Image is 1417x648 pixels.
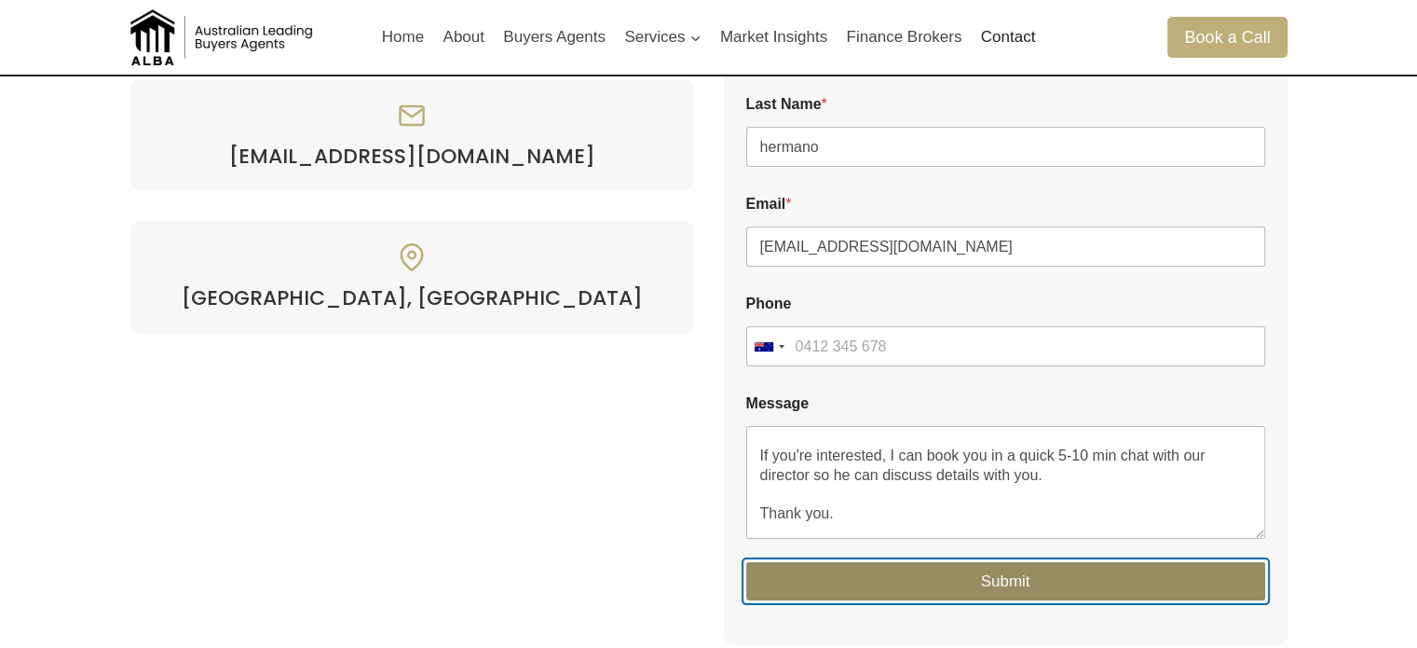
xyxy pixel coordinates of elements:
[1167,17,1287,57] a: Book a Call
[746,195,1265,213] label: Email
[130,9,317,65] img: Australian Leading Buyers Agents
[746,326,1265,366] input: Phone
[615,15,711,60] button: Child menu of Services
[711,15,838,60] a: Market Insights
[746,326,791,366] button: Selected country
[746,95,1265,113] label: Last Name
[971,15,1044,60] a: Contact
[433,15,494,60] a: About
[494,15,615,60] a: Buyers Agents
[373,15,434,60] a: Home
[373,15,1045,60] nav: Primary Navigation
[153,286,672,310] h4: [GEOGRAPHIC_DATA], [GEOGRAPHIC_DATA]
[837,15,971,60] a: Finance Brokers
[746,295,1265,312] label: Phone
[746,562,1265,600] button: Submit
[746,394,1265,412] label: Message
[153,145,672,169] a: [EMAIL_ADDRESS][DOMAIN_NAME]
